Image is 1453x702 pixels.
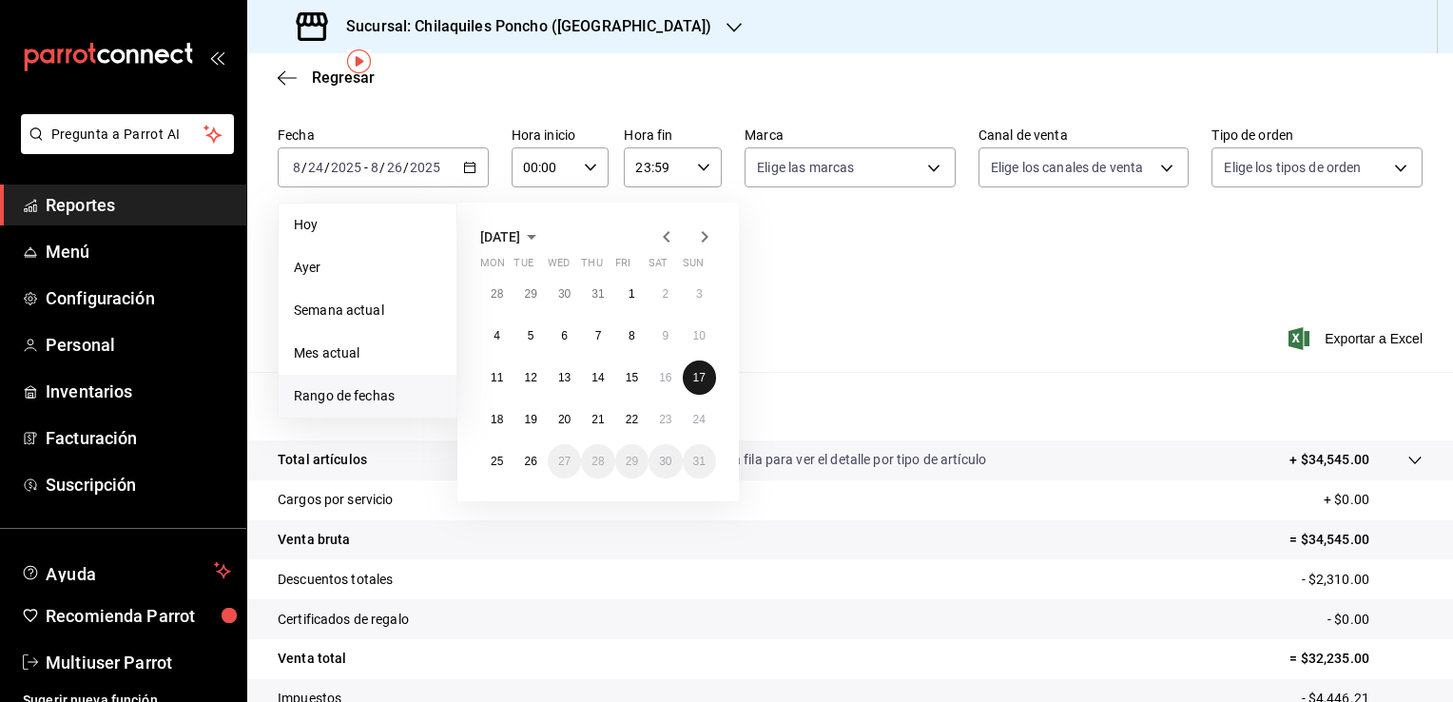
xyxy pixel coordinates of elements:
[46,650,231,675] span: Multiuser Parrot
[347,49,371,73] img: Tooltip marker
[513,277,547,311] button: July 29, 2025
[1289,450,1369,470] p: + $34,545.00
[649,257,668,277] abbr: Saturday
[46,603,231,629] span: Recomienda Parrot
[278,570,393,590] p: Descuentos totales
[294,343,441,363] span: Mes actual
[292,160,301,175] input: --
[548,277,581,311] button: July 30, 2025
[629,329,635,342] abbr: August 8, 2025
[615,257,630,277] abbr: Friday
[480,277,513,311] button: July 28, 2025
[386,160,403,175] input: --
[558,413,571,426] abbr: August 20, 2025
[46,192,231,218] span: Reportes
[294,301,441,321] span: Semana actual
[278,395,1423,418] p: Resumen
[581,277,614,311] button: July 31, 2025
[513,361,547,395] button: August 12, 2025
[659,371,671,384] abbr: August 16, 2025
[278,68,375,87] button: Regresar
[324,160,330,175] span: /
[615,361,649,395] button: August 15, 2025
[480,257,505,277] abbr: Monday
[21,114,234,154] button: Pregunta a Parrot AI
[558,287,571,301] abbr: July 30, 2025
[524,287,536,301] abbr: July 29, 2025
[480,444,513,478] button: August 25, 2025
[548,257,570,277] abbr: Wednesday
[491,413,503,426] abbr: August 18, 2025
[494,329,500,342] abbr: August 4, 2025
[330,160,362,175] input: ----
[693,413,706,426] abbr: August 24, 2025
[670,450,986,470] p: Da clic en la fila para ver el detalle por tipo de artículo
[491,371,503,384] abbr: August 11, 2025
[294,386,441,406] span: Rango de fechas
[659,413,671,426] abbr: August 23, 2025
[1211,128,1423,142] label: Tipo de orden
[364,160,368,175] span: -
[409,160,441,175] input: ----
[480,402,513,437] button: August 18, 2025
[757,158,854,177] span: Elige las marcas
[209,49,224,65] button: open_drawer_menu
[331,15,711,38] h3: Sucursal: Chilaquiles Poncho ([GEOGRAPHIC_DATA])
[46,239,231,264] span: Menú
[649,444,682,478] button: August 30, 2025
[581,319,614,353] button: August 7, 2025
[278,128,489,142] label: Fecha
[591,413,604,426] abbr: August 21, 2025
[46,425,231,451] span: Facturación
[581,361,614,395] button: August 14, 2025
[1224,158,1361,177] span: Elige los tipos de orden
[524,455,536,468] abbr: August 26, 2025
[480,225,543,248] button: [DATE]
[548,402,581,437] button: August 20, 2025
[626,413,638,426] abbr: August 22, 2025
[683,319,716,353] button: August 10, 2025
[659,455,671,468] abbr: August 30, 2025
[548,361,581,395] button: August 13, 2025
[683,402,716,437] button: August 24, 2025
[1327,610,1423,630] p: - $0.00
[370,160,379,175] input: --
[591,455,604,468] abbr: August 28, 2025
[595,329,602,342] abbr: August 7, 2025
[615,444,649,478] button: August 29, 2025
[513,319,547,353] button: August 5, 2025
[581,257,602,277] abbr: Thursday
[591,371,604,384] abbr: August 14, 2025
[629,287,635,301] abbr: August 1, 2025
[513,444,547,478] button: August 26, 2025
[683,277,716,311] button: August 3, 2025
[403,160,409,175] span: /
[581,444,614,478] button: August 28, 2025
[649,402,682,437] button: August 23, 2025
[745,128,956,142] label: Marca
[978,128,1190,142] label: Canal de venta
[1292,327,1423,350] span: Exportar a Excel
[512,128,610,142] label: Hora inicio
[1289,649,1423,669] p: = $32,235.00
[591,287,604,301] abbr: July 31, 2025
[46,332,231,358] span: Personal
[51,125,204,145] span: Pregunta a Parrot AI
[558,455,571,468] abbr: August 27, 2025
[626,455,638,468] abbr: August 29, 2025
[693,329,706,342] abbr: August 10, 2025
[626,371,638,384] abbr: August 15, 2025
[301,160,307,175] span: /
[46,379,231,404] span: Inventarios
[278,610,409,630] p: Certificados de regalo
[683,444,716,478] button: August 31, 2025
[524,413,536,426] abbr: August 19, 2025
[624,128,722,142] label: Hora fin
[991,158,1143,177] span: Elige los canales de venta
[524,371,536,384] abbr: August 12, 2025
[513,257,533,277] abbr: Tuesday
[278,530,350,550] p: Venta bruta
[312,68,375,87] span: Regresar
[615,277,649,311] button: August 1, 2025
